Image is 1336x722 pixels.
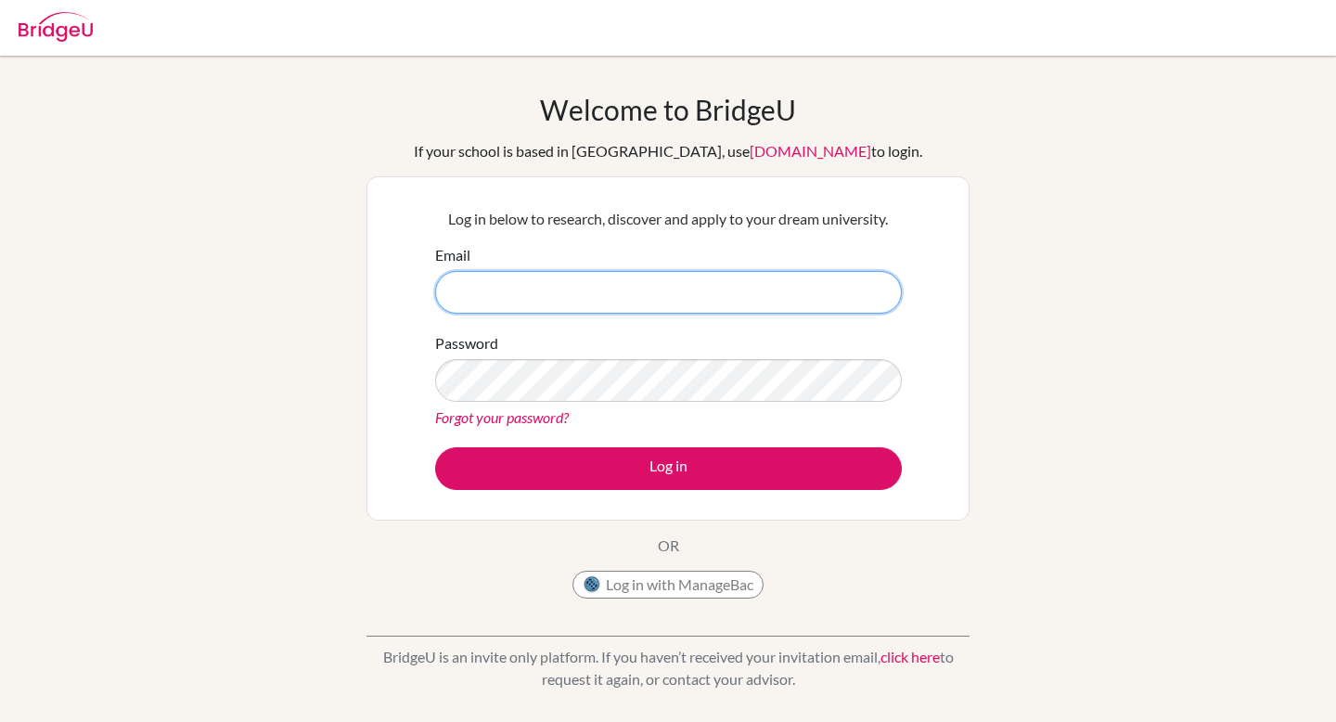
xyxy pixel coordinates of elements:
[435,244,470,266] label: Email
[435,332,498,355] label: Password
[750,142,871,160] a: [DOMAIN_NAME]
[658,535,679,557] p: OR
[435,208,902,230] p: Log in below to research, discover and apply to your dream university.
[414,140,922,162] div: If your school is based in [GEOGRAPHIC_DATA], use to login.
[435,447,902,490] button: Log in
[435,408,569,426] a: Forgot your password?
[880,648,940,665] a: click here
[19,12,93,42] img: Bridge-U
[540,93,796,126] h1: Welcome to BridgeU
[366,646,970,690] p: BridgeU is an invite only platform. If you haven’t received your invitation email, to request it ...
[572,571,764,599] button: Log in with ManageBac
